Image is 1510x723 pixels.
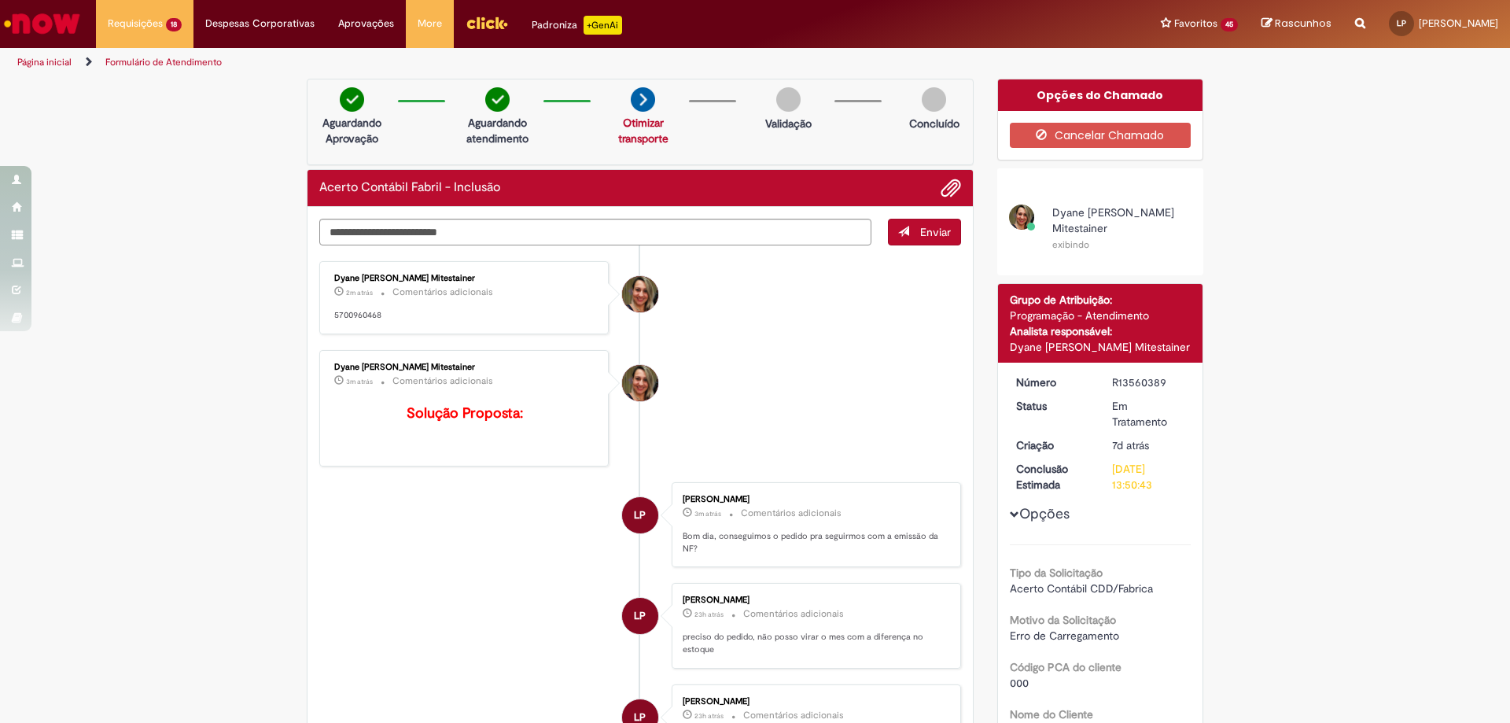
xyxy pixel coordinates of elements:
div: Grupo de Atribuição: [1010,292,1191,308]
div: Opções do Chamado [998,79,1203,111]
span: 23h atrás [694,610,724,619]
small: exibindo [1052,238,1089,251]
div: undefined Online [622,276,658,312]
div: Luis Guilherme Marques Do Prado [622,598,658,634]
small: Comentários adicionais [743,607,844,621]
span: 7d atrás [1112,438,1149,452]
button: Enviar [888,219,961,245]
a: Rascunhos [1261,17,1331,31]
dt: Criação [1004,437,1101,453]
span: LP [634,597,646,635]
div: R13560389 [1112,374,1185,390]
span: Despesas Corporativas [205,16,315,31]
div: Programação - Atendimento [1010,308,1191,323]
span: 3m atrás [346,377,373,386]
p: preciso do pedido, não posso virar o mes com a diferença no estoque [683,631,945,655]
dt: Status [1004,398,1101,414]
time: 29/09/2025 09:41:50 [694,610,724,619]
div: [PERSON_NAME] [683,697,945,706]
h2: Acerto Contábil Fabril - Inclusão Histórico de tíquete [319,181,500,195]
span: Acerto Contábil CDD/Fabrica [1010,581,1153,596]
b: Solução Proposta: [407,404,523,422]
p: Aguardando Aprovação [314,115,390,146]
time: 30/09/2025 08:44:34 [346,288,373,297]
span: More [418,16,442,31]
time: 30/09/2025 08:44:16 [346,377,373,386]
p: Bom dia, conseguimos o pedido pra seguirmos com a emissão da NF? [683,530,945,555]
p: Validação [765,116,812,131]
div: Analista responsável: [1010,323,1191,339]
textarea: Digite sua mensagem aqui... [319,219,871,245]
b: Código PCA do cliente [1010,660,1121,674]
small: Comentários adicionais [392,374,493,388]
img: check-circle-green.png [340,87,364,112]
p: Aguardando atendimento [459,115,536,146]
span: Favoritos [1174,16,1217,31]
b: Motivo da Solicitação [1010,613,1116,627]
ul: Trilhas de página [12,48,995,77]
time: 23/09/2025 16:50:38 [1112,438,1149,452]
a: Otimizar transporte [618,116,668,146]
span: Rascunhos [1275,16,1331,31]
span: Requisições [108,16,163,31]
div: Dyane [PERSON_NAME] Mitestainer [334,274,596,283]
span: 23h atrás [694,711,724,721]
span: LP [1397,18,1406,28]
div: [DATE] 13:50:43 [1112,461,1185,492]
div: Padroniza [532,16,622,35]
p: 5700960468 [334,309,596,322]
span: 3m atrás [694,509,721,518]
button: Adicionar anexos [941,178,961,198]
span: LP [634,496,646,534]
span: Dyane [PERSON_NAME] Mitestainer [1052,205,1174,235]
a: Página inicial [17,56,72,68]
div: Dyane [PERSON_NAME] Mitestainer [334,363,596,372]
img: click_logo_yellow_360x200.png [466,11,508,35]
b: Nome do Cliente [1010,707,1093,721]
img: arrow-next.png [631,87,655,112]
small: Comentários adicionais [741,507,842,520]
p: Concluído [909,116,959,131]
span: Aprovações [338,16,394,31]
div: [PERSON_NAME] [683,495,945,504]
div: 23/09/2025 16:50:38 [1112,437,1185,453]
span: 18 [166,18,182,31]
time: 30/09/2025 08:43:47 [694,509,721,518]
img: img-circle-grey.png [776,87,801,112]
b: Tipo da Solicitação [1010,566,1103,580]
span: Erro de Carregamento [1010,629,1119,643]
span: 2m atrás [346,288,373,297]
button: Cancelar Chamado [1010,123,1191,148]
a: Formulário de Atendimento [105,56,222,68]
div: [PERSON_NAME] [683,596,945,605]
div: Luis Guilherme Marques Do Prado [622,497,658,533]
span: 45 [1221,18,1238,31]
dt: Conclusão Estimada [1004,461,1101,492]
dt: Número [1004,374,1101,390]
div: undefined Online [622,365,658,401]
time: 29/09/2025 09:41:24 [694,711,724,721]
small: Comentários adicionais [392,286,493,299]
div: Em Tratamento [1112,398,1185,430]
div: Dyane [PERSON_NAME] Mitestainer [1010,339,1191,355]
span: 000 [1010,676,1029,690]
img: ServiceNow [2,8,83,39]
img: img-circle-grey.png [922,87,946,112]
p: +GenAi [584,16,622,35]
span: Enviar [920,225,951,239]
small: Comentários adicionais [743,709,844,722]
span: [PERSON_NAME] [1419,17,1498,30]
img: check-circle-green.png [485,87,510,112]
